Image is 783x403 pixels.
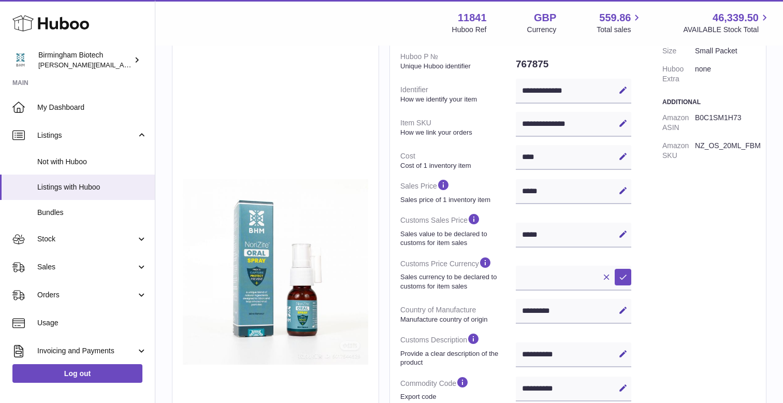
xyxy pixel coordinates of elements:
[37,234,136,244] span: Stock
[516,53,631,75] dd: 767875
[400,174,516,208] dt: Sales Price
[37,346,136,356] span: Invoicing and Payments
[400,128,513,137] strong: How we link your orders
[400,252,516,295] dt: Customs Price Currency
[458,11,487,25] strong: 11841
[695,60,756,88] dd: none
[527,25,557,35] div: Currency
[400,229,513,248] strong: Sales value to be declared to customs for item sales
[400,48,516,75] dt: Huboo P №
[662,42,695,60] dt: Size
[662,60,695,88] dt: Huboo Extra
[400,114,516,141] dt: Item SKU
[400,147,516,174] dt: Cost
[400,195,513,205] strong: Sales price of 1 inventory item
[400,95,513,104] strong: How we identify your item
[400,328,516,371] dt: Customs Description
[37,131,136,140] span: Listings
[37,182,147,192] span: Listings with Huboo
[599,11,631,25] span: 559.86
[400,208,516,251] dt: Customs Sales Price
[662,98,756,106] h3: Additional
[400,62,513,71] strong: Unique Huboo identifier
[452,25,487,35] div: Huboo Ref
[400,81,516,108] dt: Identifier
[400,315,513,324] strong: Manufacture country of origin
[662,109,695,137] dt: Amazon ASIN
[400,301,516,328] dt: Country of Manufacture
[400,392,513,401] strong: Export code
[713,11,759,25] span: 46,339.50
[37,103,147,112] span: My Dashboard
[662,137,695,165] dt: Amazon SKU
[695,109,756,137] dd: B0C1SM1H73
[37,262,136,272] span: Sales
[683,11,771,35] a: 46,339.50 AVAILABLE Stock Total
[683,25,771,35] span: AVAILABLE Stock Total
[400,272,513,291] strong: Sales currency to be declared to customs for item sales
[534,11,556,25] strong: GBP
[695,137,756,165] dd: NZ_OS_20ML_FBM
[12,52,28,68] img: m.hsu@birminghambiotech.co.uk
[597,11,643,35] a: 559.86 Total sales
[12,364,142,383] a: Log out
[597,25,643,35] span: Total sales
[37,318,147,328] span: Usage
[183,179,368,365] img: 118411683318797.jpeg
[38,61,208,69] span: [PERSON_NAME][EMAIL_ADDRESS][DOMAIN_NAME]
[38,50,132,70] div: Birmingham Biotech
[695,42,756,60] dd: Small Packet
[400,349,513,367] strong: Provide a clear description of the product
[37,157,147,167] span: Not with Huboo
[37,290,136,300] span: Orders
[37,208,147,218] span: Bundles
[400,161,513,170] strong: Cost of 1 inventory item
